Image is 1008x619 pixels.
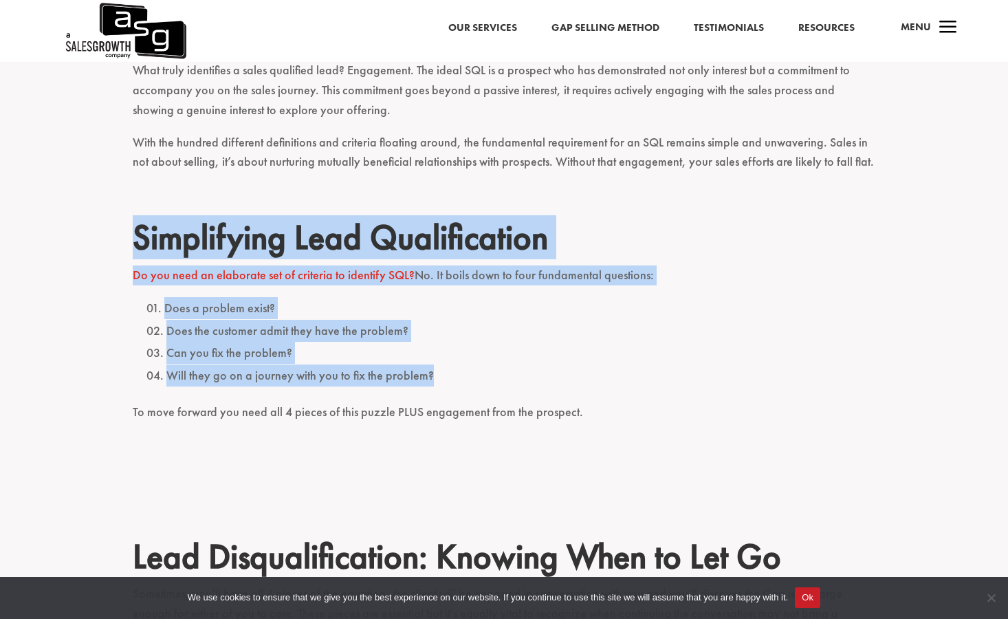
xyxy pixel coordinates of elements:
span: No [984,591,998,605]
li: Will they go on a journey with you to fix the problem? [146,365,875,387]
li: Does the customer admit they have the problem? [146,320,875,342]
a: Our Services [448,19,517,37]
p: No. It boils down to four fundamental questions: [133,265,875,298]
span: Menu [901,20,931,34]
a: Gap Selling Method [551,19,659,37]
h2: Simplifying Lead Qualification [133,217,875,265]
h2: Lead Disqualification: Knowing When to Let Go [133,536,875,584]
a: Do you need an elaborate set of criteria to identify SQL? [133,267,415,283]
li: Can you fix the problem? [146,342,875,364]
a: Resources [798,19,855,37]
p: What truly identifies a sales qualified lead? Engagement. The ideal SQL is a prospect who has dem... [133,61,875,132]
iframe: Embedded CTA [263,435,745,503]
li: Does a problem exist? [146,297,875,319]
p: With the hundred different definitions and criteria floating around, the fundamental requirement ... [133,133,875,185]
button: Ok [795,587,820,608]
p: To move forward you need all 4 pieces of this puzzle PLUS engagement from the prospect. [133,402,875,435]
a: Testimonials [694,19,764,37]
span: a [934,14,962,42]
span: We use cookies to ensure that we give you the best experience on our website. If you continue to ... [188,591,788,605]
